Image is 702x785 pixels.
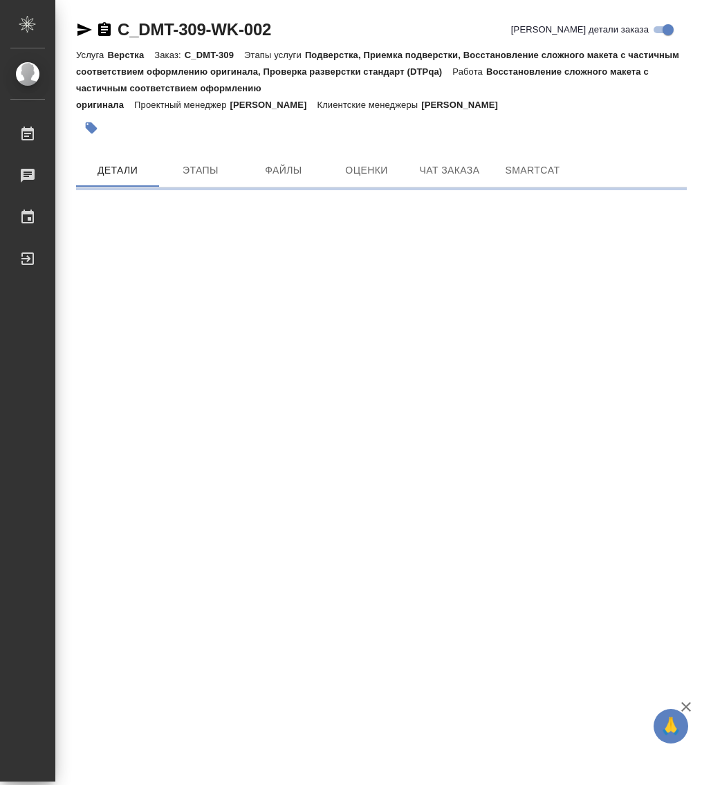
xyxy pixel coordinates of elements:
a: C_DMT-309-WK-002 [118,20,271,39]
p: Услуга [76,50,107,60]
span: [PERSON_NAME] детали заказа [511,23,649,37]
span: Чат заказа [416,162,483,179]
p: [PERSON_NAME] [421,100,508,110]
span: Оценки [333,162,400,179]
p: Заказ: [154,50,184,60]
button: 🙏 [654,709,688,744]
span: Этапы [167,162,234,179]
p: [PERSON_NAME] [230,100,317,110]
p: Восстановление сложного макета с частичным соответствием оформлению оригинала [76,66,649,110]
button: Скопировать ссылку для ЯМессенджера [76,21,93,38]
p: Верстка [107,50,154,60]
span: SmartCat [499,162,566,179]
p: Подверстка, Приемка подверстки, Восстановление сложного макета с частичным соответствием оформлен... [76,50,679,77]
p: Клиентские менеджеры [317,100,421,110]
span: 🙏 [659,712,683,741]
span: Файлы [250,162,317,179]
p: Проектный менеджер [134,100,230,110]
button: Добавить тэг [76,113,107,143]
p: Этапы услуги [244,50,305,60]
span: Детали [84,162,151,179]
p: C_DMT-309 [185,50,244,60]
button: Скопировать ссылку [96,21,113,38]
p: Работа [452,66,486,77]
